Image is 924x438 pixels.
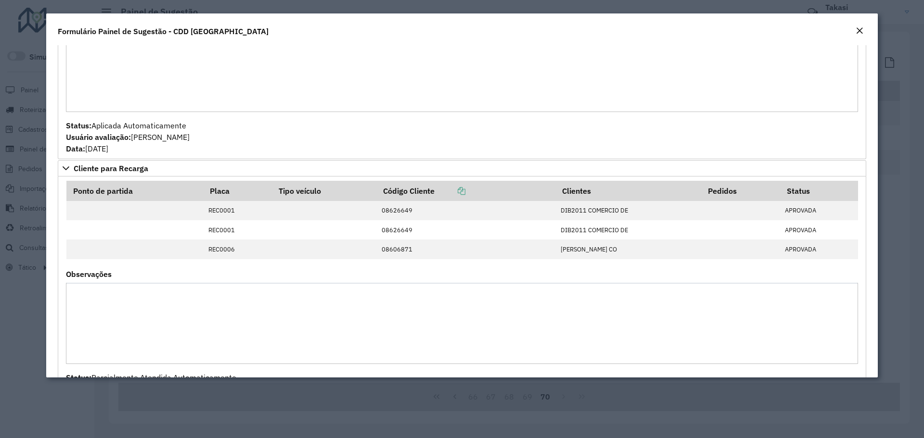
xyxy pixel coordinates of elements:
td: [PERSON_NAME] CO [556,239,701,259]
a: Cliente para Recarga [58,160,866,176]
span: Parcialmente Atendida Automaticamente [PERSON_NAME] [DATE] [66,373,236,405]
td: REC0001 [204,201,272,220]
em: Fechar [856,27,863,35]
td: 08626649 [376,220,556,239]
span: Aplicada Automaticamente [PERSON_NAME] [DATE] [66,121,190,153]
strong: Usuário avaliação: [66,132,131,142]
h4: Formulário Painel de Sugestão - CDD [GEOGRAPHIC_DATA] [58,25,269,37]
label: Observações [66,268,112,280]
td: REC0001 [204,220,272,239]
a: Copiar [435,186,465,196]
td: DIB2011 COMERCIO DE [556,220,701,239]
th: Placa [204,181,272,201]
strong: Data: [66,144,85,153]
th: Pedidos [701,181,780,201]
td: 08626649 [376,201,556,220]
strong: Status: [66,121,91,130]
div: Cliente para Recarga [58,176,866,411]
td: APROVADA [780,201,858,220]
td: APROVADA [780,220,858,239]
th: Ponto de partida [66,181,204,201]
th: Clientes [556,181,701,201]
strong: Status: [66,373,91,382]
th: Tipo veículo [272,181,376,201]
td: DIB2011 COMERCIO DE [556,201,701,220]
td: APROVADA [780,239,858,259]
button: Close [853,25,866,38]
th: Código Cliente [376,181,556,201]
span: Cliente para Recarga [74,164,148,172]
th: Status [780,181,858,201]
td: REC0006 [204,239,272,259]
td: 08606871 [376,239,556,259]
